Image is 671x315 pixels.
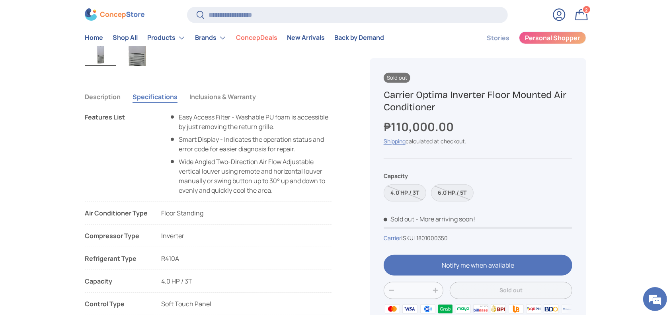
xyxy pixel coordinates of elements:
summary: Products [142,30,190,46]
li: Wide Angled Two-Direction Air Flow Adjustable vertical louver using remote and horizontal louver ... [169,157,332,195]
img: master [384,303,401,315]
div: Capacity [85,276,148,286]
span: We're online! [46,100,110,181]
a: Shipping [384,138,406,145]
div: Compressor Type [85,231,148,241]
span: Personal Shopper [525,35,580,41]
span: | [401,234,448,242]
button: Sold out [450,282,572,299]
h1: Carrier Optima Inverter Floor Mounted Air Conditioner [384,89,572,113]
img: ubp [507,303,525,315]
img: metrobank [560,303,578,315]
span: SKU: [403,234,415,242]
img: billease [472,303,490,315]
strong: ₱110,000.00 [384,119,456,135]
div: Features List [85,112,148,195]
div: Minimize live chat window [131,4,150,23]
li: Smart Display - Indicates the operation status and error code for easier diagnosis for repair. [169,135,332,154]
a: Home [85,30,103,46]
button: Specifications [133,88,178,106]
div: calculated at checkout. [384,137,572,146]
img: qrph [525,303,542,315]
li: Easy Access Filter - Washable PU foam is accessible by just removing the return grille. [169,112,332,131]
span: Sold out [384,73,410,83]
div: Refrigerant Type [85,254,148,263]
a: New Arrivals [287,30,325,46]
a: Back by Demand [334,30,384,46]
nav: Secondary [468,30,586,46]
img: Carrier Optima Inverter Floor Mounted Air Conditioner [85,34,116,66]
label: Sold out [431,184,474,202]
div: Control Type [85,299,148,309]
img: gcash [419,303,437,315]
span: R410A [161,254,179,263]
img: ConcepStore [85,9,144,21]
span: Floor Standing [161,209,203,217]
span: Soft Touch Panel [161,299,211,308]
span: 1801000350 [416,234,448,242]
img: bdo [542,303,560,315]
nav: Primary [85,30,384,46]
div: Air Conditioner Type [85,208,148,218]
textarea: Type your message and hit 'Enter' [4,217,152,245]
legend: Capacity [384,172,408,180]
img: visa [401,303,419,315]
summary: Brands [190,30,231,46]
label: Sold out [384,184,426,202]
img: maya [454,303,472,315]
div: Chat with us now [41,45,134,55]
a: Stories [487,30,509,46]
img: bpi [490,303,507,315]
button: Inclusions & Warranty [189,88,256,106]
img: grabpay [437,303,454,315]
span: 2 [585,7,588,13]
span: 4.0 HP / 3T [161,277,192,286]
a: ConcepDeals [236,30,277,46]
span: Inverter [161,231,184,240]
p: - More arriving soon! [415,215,475,223]
a: Carrier [384,234,401,242]
span: Sold out [384,215,414,223]
a: Shop All [113,30,138,46]
button: Description [85,88,121,106]
a: Personal Shopper [519,31,586,44]
img: Carrier Optima Inverter Floor Mounted Air Conditioner [122,34,153,66]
